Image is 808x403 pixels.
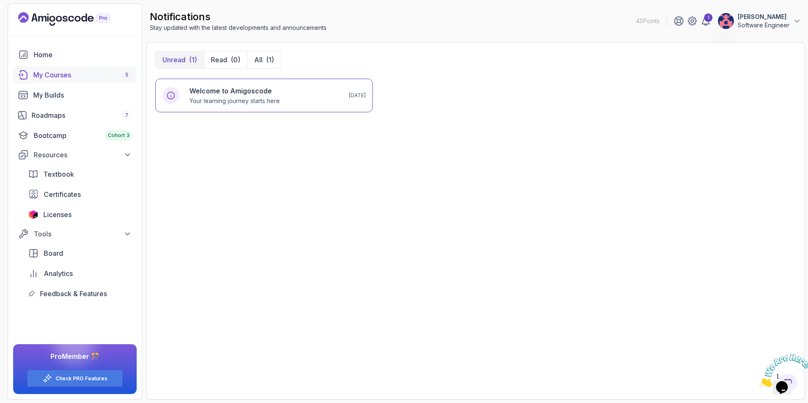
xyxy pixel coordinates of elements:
[43,209,72,220] span: Licenses
[44,268,73,278] span: Analytics
[150,24,327,32] p: Stay updated with the latest developments and announcements
[33,70,132,80] div: My Courses
[23,265,137,282] a: analytics
[13,87,137,103] a: builds
[27,370,123,387] button: Check PRO Features
[44,189,81,199] span: Certificates
[34,50,132,60] div: Home
[28,210,38,219] img: jetbrains icon
[44,248,63,258] span: Board
[32,110,132,120] div: Roadmaps
[704,13,712,22] div: 1
[3,3,7,11] span: 1
[125,112,128,119] span: 7
[247,51,281,68] button: All(1)
[211,55,227,65] p: Read
[738,13,789,21] p: [PERSON_NAME]
[13,147,137,162] button: Resources
[718,13,801,29] button: user profile image[PERSON_NAME]Software Engineer
[23,206,137,223] a: licenses
[636,17,660,25] p: 45 Points
[108,132,130,139] span: Cohort 3
[266,55,274,65] div: (1)
[204,51,247,68] button: Read(0)
[18,12,129,26] a: Landing page
[189,55,197,65] div: (1)
[23,186,137,203] a: certificates
[13,46,137,63] a: home
[150,10,327,24] h2: notifications
[34,150,132,160] div: Resources
[40,289,107,299] span: Feedback & Features
[125,72,128,78] span: 5
[254,55,263,65] p: All
[23,285,137,302] a: feedback
[738,21,789,29] p: Software Engineer
[701,16,711,26] a: 1
[156,51,204,68] button: Unread(1)
[718,13,734,29] img: user profile image
[34,229,132,239] div: Tools
[189,86,280,96] h6: Welcome to Amigoscode
[13,107,137,124] a: roadmaps
[756,350,808,390] iframe: chat widget
[3,3,56,37] img: Chat attention grabber
[23,166,137,183] a: textbook
[43,169,74,179] span: Textbook
[231,55,240,65] div: (0)
[33,90,132,100] div: My Builds
[34,130,132,141] div: Bootcamp
[349,92,366,99] p: [DATE]
[23,245,137,262] a: board
[189,97,280,105] p: Your learning journey starts here
[13,226,137,241] button: Tools
[13,66,137,83] a: courses
[13,127,137,144] a: bootcamp
[162,55,186,65] p: Unread
[56,375,107,382] a: Check PRO Features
